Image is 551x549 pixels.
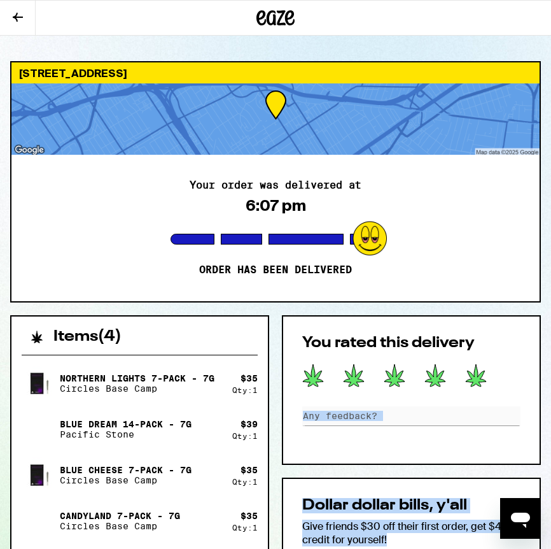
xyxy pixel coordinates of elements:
p: Circles Base Camp [60,521,180,531]
div: Qty: 1 [232,478,258,486]
input: Any feedback? [302,406,520,425]
div: Qty: 1 [232,432,258,440]
p: Circles Base Camp [60,383,214,394]
p: Candyland 7-Pack - 7g [60,511,180,521]
div: 6:07 pm [246,197,306,215]
p: Give friends $30 off their first order, get $40 credit for yourself! [302,520,520,546]
img: Northern Lights 7-Pack - 7g [22,366,57,401]
div: Qty: 1 [232,386,258,394]
p: Circles Base Camp [60,475,192,485]
iframe: Button to launch messaging window [500,498,541,539]
img: Blue Cheese 7-Pack - 7g [22,457,57,493]
h2: You rated this delivery [302,336,520,351]
div: Qty: 1 [232,524,258,532]
div: $ 35 [241,511,258,521]
img: Blue Dream 14-Pack - 7g [22,411,57,447]
p: Northern Lights 7-Pack - 7g [60,373,214,383]
h2: Dollar dollar bills, y'all [302,498,520,513]
p: Pacific Stone [60,429,192,439]
h2: Your order was delivered at [190,180,361,190]
div: [STREET_ADDRESS] [11,62,540,83]
h2: Items ( 4 ) [53,329,122,345]
p: Blue Dream 14-Pack - 7g [60,419,192,429]
p: Blue Cheese 7-Pack - 7g [60,465,192,475]
div: $ 35 [241,465,258,475]
p: Order has been delivered [199,264,352,276]
div: $ 39 [241,419,258,429]
img: Candyland 7-Pack - 7g [22,503,57,539]
div: $ 35 [241,373,258,383]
